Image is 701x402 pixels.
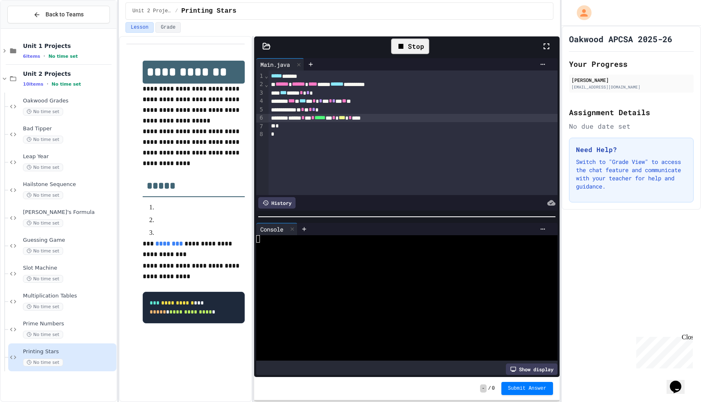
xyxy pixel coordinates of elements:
div: 1 [256,72,264,80]
span: No time set [23,191,63,199]
span: No time set [23,331,63,338]
div: [PERSON_NAME] [571,76,691,84]
div: Console [256,225,287,234]
span: Unit 2 Projects [132,8,172,14]
span: Unit 1 Projects [23,42,115,50]
p: Switch to "Grade View" to access the chat feature and communicate with your teacher for help and ... [576,158,687,191]
span: No time set [52,82,81,87]
span: Fold line [264,81,269,88]
div: Stop [391,39,429,54]
span: • [47,81,48,87]
span: Oakwood Grades [23,98,115,104]
div: Main.java [256,60,294,69]
span: Leap Year [23,153,115,160]
div: 8 [256,130,264,139]
span: Unit 2 Projects [23,70,115,77]
span: Printing Stars [23,348,115,355]
span: [PERSON_NAME]'s Formula [23,209,115,216]
span: No time set [23,108,63,116]
iframe: chat widget [667,369,693,394]
button: Lesson [125,22,154,33]
span: No time set [23,275,63,283]
div: 2 [256,80,264,89]
span: / [488,385,491,392]
span: 6 items [23,54,40,59]
div: Show display [506,363,558,375]
span: - [480,384,486,393]
div: History [258,197,296,209]
div: Chat with us now!Close [3,3,57,52]
span: No time set [48,54,78,59]
span: / [175,8,178,14]
button: Submit Answer [501,382,553,395]
div: [EMAIL_ADDRESS][DOMAIN_NAME] [571,84,691,90]
div: Main.java [256,58,304,70]
div: 3 [256,89,264,97]
span: No time set [23,219,63,227]
div: Console [256,223,298,235]
span: No time set [23,164,63,171]
span: Hailstone Sequence [23,181,115,188]
span: 10 items [23,82,43,87]
button: Grade [155,22,181,33]
div: 6 [256,114,264,122]
span: Prime Numbers [23,320,115,327]
div: My Account [568,3,594,22]
div: 7 [256,123,264,131]
span: Back to Teams [46,10,84,19]
span: Submit Answer [508,385,546,392]
span: No time set [23,136,63,143]
div: No due date set [569,121,694,131]
div: 4 [256,97,264,105]
span: • [43,53,45,59]
button: Back to Teams [7,6,110,23]
h2: Your Progress [569,58,694,70]
span: Fold line [264,73,269,79]
h3: Need Help? [576,145,687,154]
h1: Oakwood APCSA 2025-26 [569,33,672,45]
span: Multiplication Tables [23,293,115,300]
span: Slot Machine [23,265,115,272]
span: No time set [23,247,63,255]
iframe: chat widget [633,334,693,368]
span: 0 [492,385,495,392]
span: Guessing Game [23,237,115,244]
span: No time set [23,359,63,366]
div: 5 [256,106,264,114]
span: Printing Stars [181,6,236,16]
span: No time set [23,303,63,311]
span: Bad Tipper [23,125,115,132]
h2: Assignment Details [569,107,694,118]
